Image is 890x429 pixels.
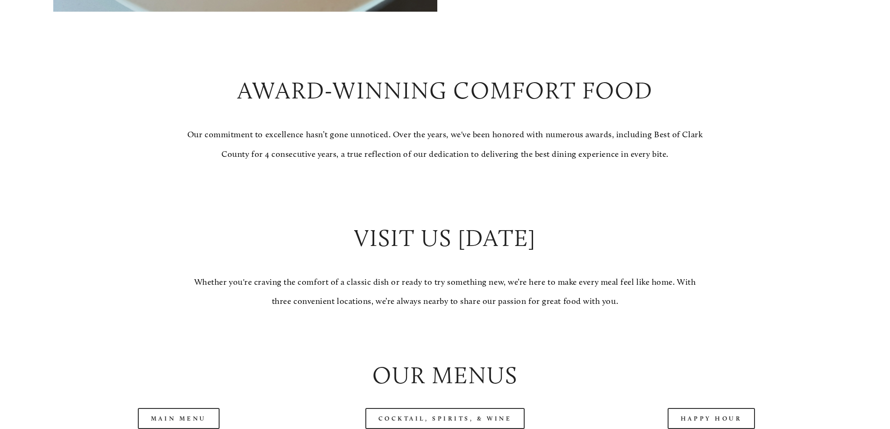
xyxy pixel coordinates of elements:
p: Our commitment to excellence hasn’t gone unnoticed. Over the years, we've been honored with numer... [186,125,703,164]
h2: Award-Winning Comfort Food [186,74,703,107]
a: Cocktail, Spirits, & Wine [365,408,525,429]
p: Whether you're craving the comfort of a classic dish or ready to try something new, we’re here to... [186,273,703,311]
h2: Our Menus [53,359,836,392]
a: Happy Hour [668,408,755,429]
a: Main Menu [138,408,220,429]
h2: Visit Us [DATE] [186,222,703,255]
